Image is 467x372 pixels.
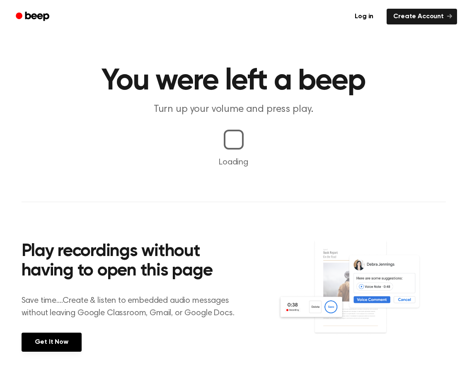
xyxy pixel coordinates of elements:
a: Beep [10,9,57,25]
p: Save time....Create & listen to embedded audio messages without leaving Google Classroom, Gmail, ... [22,295,245,319]
a: Create Account [387,9,457,24]
p: Loading [10,156,457,169]
a: Log in [346,7,382,26]
a: Get It Now [22,333,82,352]
h2: Play recordings without having to open this page [22,242,245,281]
img: Voice Comments on Docs and Recording Widget [278,239,445,351]
h1: You were left a beep [22,66,446,96]
p: Turn up your volume and press play. [75,103,393,116]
